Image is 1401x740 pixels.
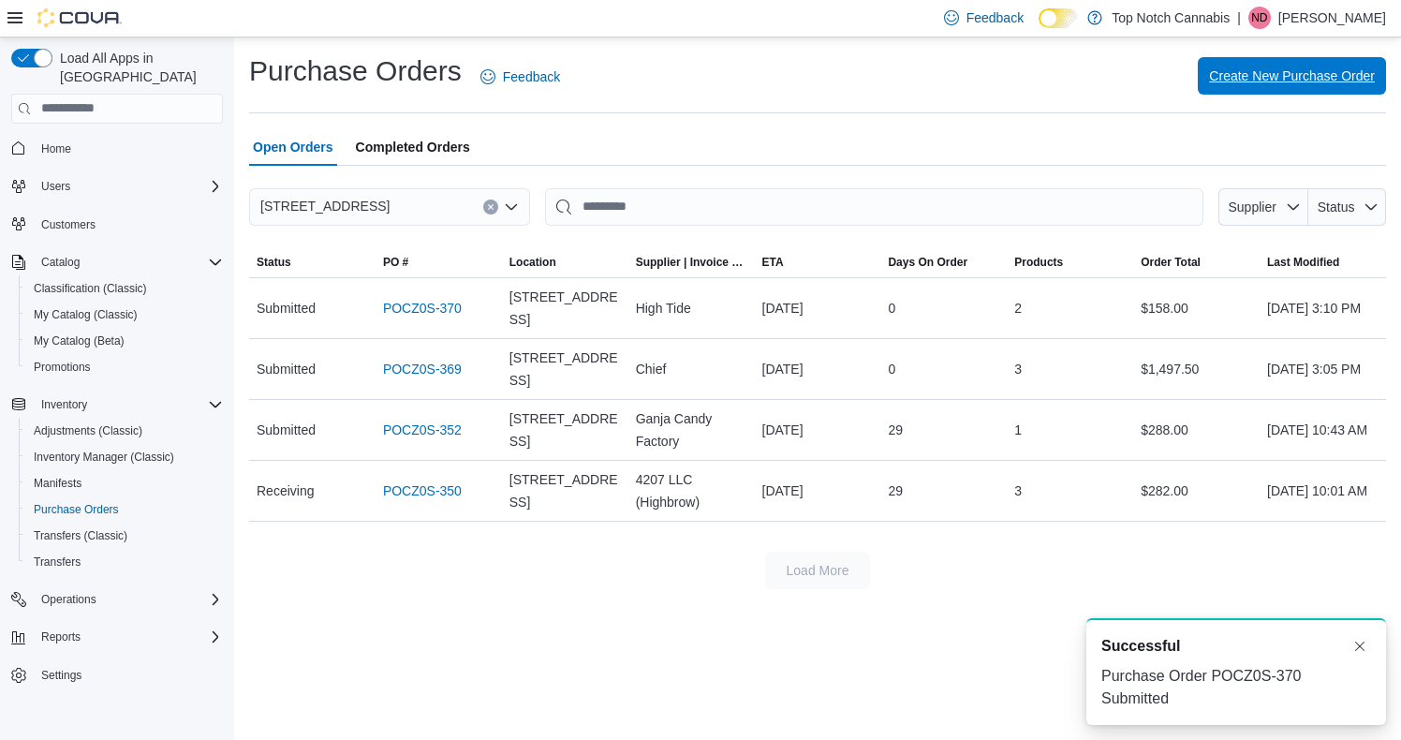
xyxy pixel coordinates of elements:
span: Transfers [26,551,223,573]
div: [DATE] 3:10 PM [1260,289,1386,327]
span: [STREET_ADDRESS] [509,286,621,331]
input: This is a search bar. After typing your query, hit enter to filter the results lower in the page. [545,188,1203,226]
div: $1,497.50 [1133,350,1260,388]
button: My Catalog (Classic) [19,302,230,328]
button: Clear input [483,200,498,215]
span: Reports [41,629,81,644]
div: 4207 LLC (Highbrow) [628,461,755,521]
div: Location [509,255,556,270]
span: My Catalog (Classic) [26,303,223,326]
button: Home [4,135,230,162]
span: Transfers [34,555,81,570]
span: Days On Order [888,255,967,270]
a: Transfers [26,551,88,573]
div: $282.00 [1133,472,1260,510]
p: [PERSON_NAME] [1278,7,1386,29]
button: Days On Order [880,247,1007,277]
a: My Catalog (Beta) [26,330,132,352]
button: Catalog [34,251,87,274]
h1: Purchase Orders [249,52,462,90]
span: Feedback [503,67,560,86]
button: Inventory [4,392,230,418]
span: [STREET_ADDRESS] [509,407,621,452]
button: Customers [4,211,230,238]
span: ND [1251,7,1267,29]
span: PO # [383,255,408,270]
span: 29 [888,419,903,441]
span: 29 [888,480,903,502]
span: Completed Orders [356,128,470,166]
div: Nick Duperry [1248,7,1271,29]
span: Load All Apps in [GEOGRAPHIC_DATA] [52,49,223,86]
span: Purchase Orders [26,498,223,521]
span: Settings [41,668,81,683]
button: Create New Purchase Order [1198,57,1386,95]
span: Products [1014,255,1063,270]
span: Purchase Orders [34,502,119,517]
span: Inventory [41,397,87,412]
a: POCZ0S-352 [383,419,462,441]
span: My Catalog (Beta) [34,333,125,348]
button: Supplier | Invoice Number [628,247,755,277]
button: Reports [34,626,88,648]
span: Dark Mode [1039,28,1040,29]
a: POCZ0S-369 [383,358,462,380]
nav: Complex example [11,127,223,738]
a: Manifests [26,472,89,495]
span: Receiving [257,480,314,502]
div: [DATE] 3:05 PM [1260,350,1386,388]
div: [DATE] [755,411,881,449]
span: Settings [34,663,223,687]
button: Location [502,247,628,277]
button: Dismiss toast [1349,635,1371,658]
button: Products [1007,247,1133,277]
span: Home [41,141,71,156]
button: Status [249,247,376,277]
a: Transfers (Classic) [26,525,135,547]
span: Adjustments (Classic) [26,420,223,442]
div: $288.00 [1133,411,1260,449]
a: Customers [34,214,103,236]
a: Classification (Classic) [26,277,155,300]
span: Manifests [34,476,81,491]
span: Submitted [257,419,316,441]
span: My Catalog (Classic) [34,307,138,322]
button: Inventory [34,393,95,416]
div: [DATE] [755,350,881,388]
button: Transfers [19,549,230,575]
a: Settings [34,664,89,687]
button: Settings [4,661,230,688]
input: Dark Mode [1039,8,1078,28]
div: [DATE] [755,289,881,327]
span: 0 [888,358,895,380]
div: [DATE] 10:01 AM [1260,472,1386,510]
span: Classification (Classic) [26,277,223,300]
span: Customers [34,213,223,236]
span: Promotions [34,360,91,375]
a: Promotions [26,356,98,378]
span: Operations [34,588,223,611]
button: Purchase Orders [19,496,230,523]
span: Manifests [26,472,223,495]
a: Inventory Manager (Classic) [26,446,182,468]
span: Catalog [41,255,80,270]
button: Open list of options [504,200,519,215]
span: Adjustments (Classic) [34,423,142,438]
a: Feedback [473,58,568,96]
a: Purchase Orders [26,498,126,521]
span: Operations [41,592,96,607]
button: Load More [765,552,870,589]
div: Ganja Candy Factory [628,400,755,460]
span: Successful [1101,635,1180,658]
img: Cova [37,8,122,27]
button: Users [4,173,230,200]
button: Transfers (Classic) [19,523,230,549]
a: Adjustments (Classic) [26,420,150,442]
span: Inventory Manager (Classic) [26,446,223,468]
button: Users [34,175,78,198]
a: My Catalog (Classic) [26,303,145,326]
span: 2 [1014,297,1022,319]
span: [STREET_ADDRESS] [509,468,621,513]
div: [DATE] 10:43 AM [1260,411,1386,449]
